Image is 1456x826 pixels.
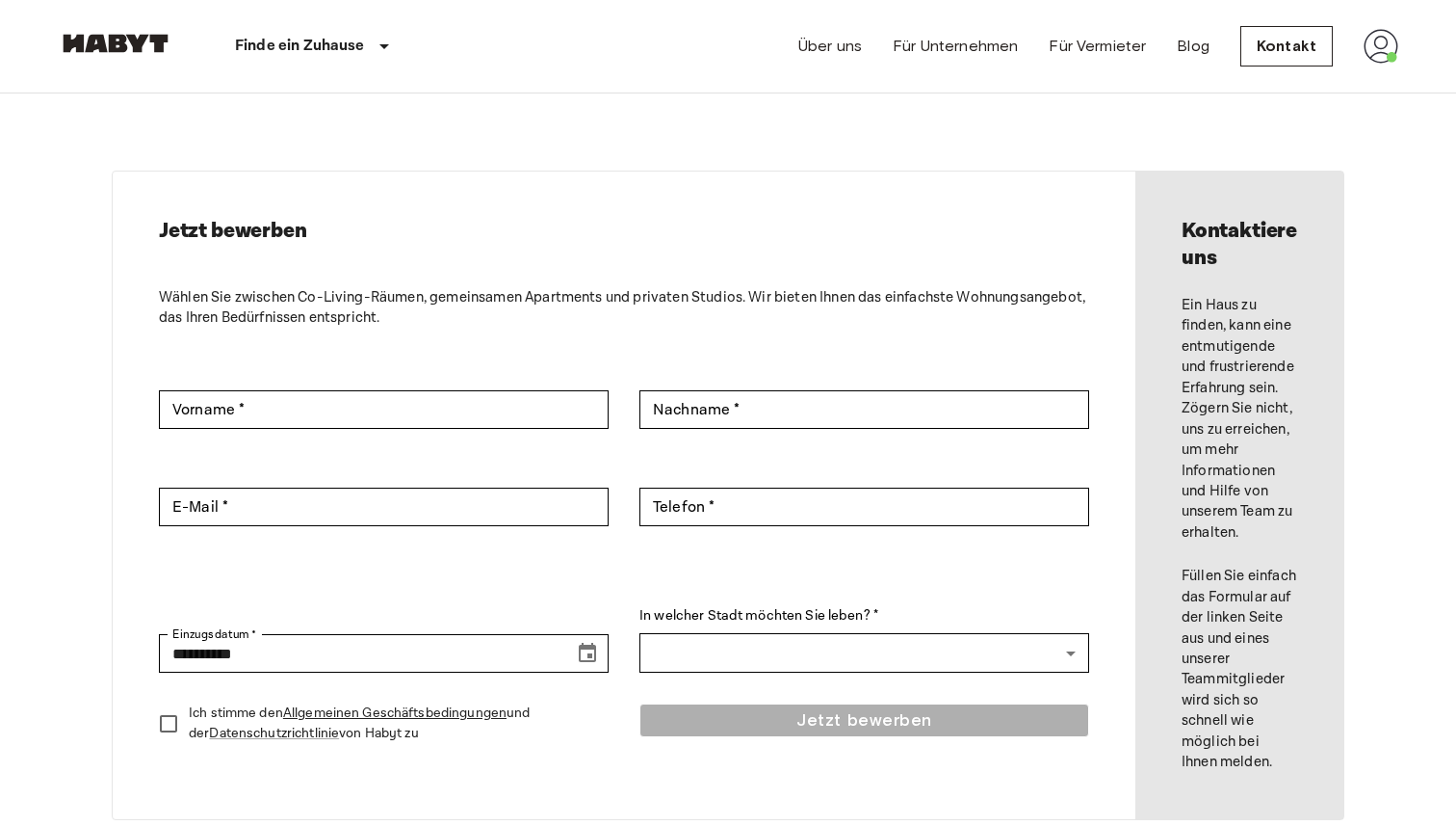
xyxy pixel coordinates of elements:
label: Einzugsdatum [172,626,257,643]
img: Habyt [58,34,173,53]
img: avatar [1364,29,1398,64]
a: Für Vermieter [1049,35,1146,58]
button: Choose date, selected date is Sep 19, 2025 [568,634,607,673]
a: Datenschutzrichtlinie [209,725,339,742]
a: Blog [1177,35,1209,58]
p: Wählen Sie zwischen Co-Living-Räumen, gemeinsamen Apartments und privaten Studios. Wir bieten Ihn... [159,287,1089,329]
a: Allgemeinen Geschäftsbedingungen [283,705,507,722]
a: Kontakt [1240,26,1333,67]
label: In welcher Stadt möchten Sie leben? * [639,606,1089,626]
p: Füllen Sie einfach das Formular auf der linken Seite aus und eines unserer Teammitglieder wird si... [1182,566,1297,772]
a: Für Unternehmen [893,35,1018,58]
p: Finde ein Zuhause [235,35,365,58]
h2: Jetzt bewerben [159,218,1089,245]
a: Über uns [798,35,862,58]
p: Ich stimme den und der von Habyt zu [189,704,593,744]
p: Ein Haus zu finden, kann eine entmutigende und frustrierende Erfahrung sein. Zögern Sie nicht, un... [1182,295,1297,543]
h2: Kontaktiere uns [1182,218,1297,272]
